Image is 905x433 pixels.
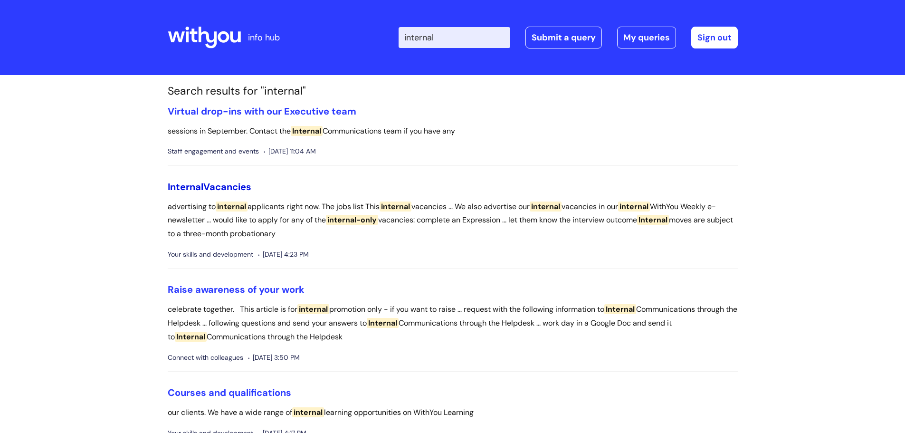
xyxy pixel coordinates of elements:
[168,283,305,296] a: Raise awareness of your work
[604,304,636,314] span: Internal
[168,181,203,193] span: Internal
[168,181,251,193] a: InternalVacancies
[618,202,650,212] span: internal
[292,407,324,417] span: internal
[168,352,243,364] span: Connect with colleagues
[399,27,510,48] input: Search
[175,332,207,342] span: Internal
[168,105,356,117] a: Virtual drop-ins with our Executive team
[691,27,738,48] a: Sign out
[248,30,280,45] p: info hub
[525,27,602,48] a: Submit a query
[168,249,253,260] span: Your skills and development
[291,126,323,136] span: Internal
[168,125,738,138] p: sessions in September. Contact the Communications team if you have any
[617,27,676,48] a: My queries
[367,318,399,328] span: Internal
[530,202,562,212] span: internal
[637,215,669,225] span: Internal
[248,352,300,364] span: [DATE] 3:50 PM
[168,200,738,241] p: advertising to applicants right now. The jobs list This vacancies ... We also advertise our vacan...
[326,215,378,225] span: internal-only
[168,145,259,157] span: Staff engagement and events
[264,145,316,157] span: [DATE] 11:04 AM
[258,249,309,260] span: [DATE] 4:23 PM
[297,304,329,314] span: internal
[168,406,738,420] p: our clients. We have a wide range of learning opportunities on WithYou Learning
[380,202,411,212] span: internal
[168,85,738,98] h1: Search results for "internal"
[216,202,248,212] span: internal
[168,386,291,399] a: Courses and qualifications
[168,303,738,344] p: celebrate together. This article is for promotion only - if you want to raise ... request with th...
[399,27,738,48] div: | -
